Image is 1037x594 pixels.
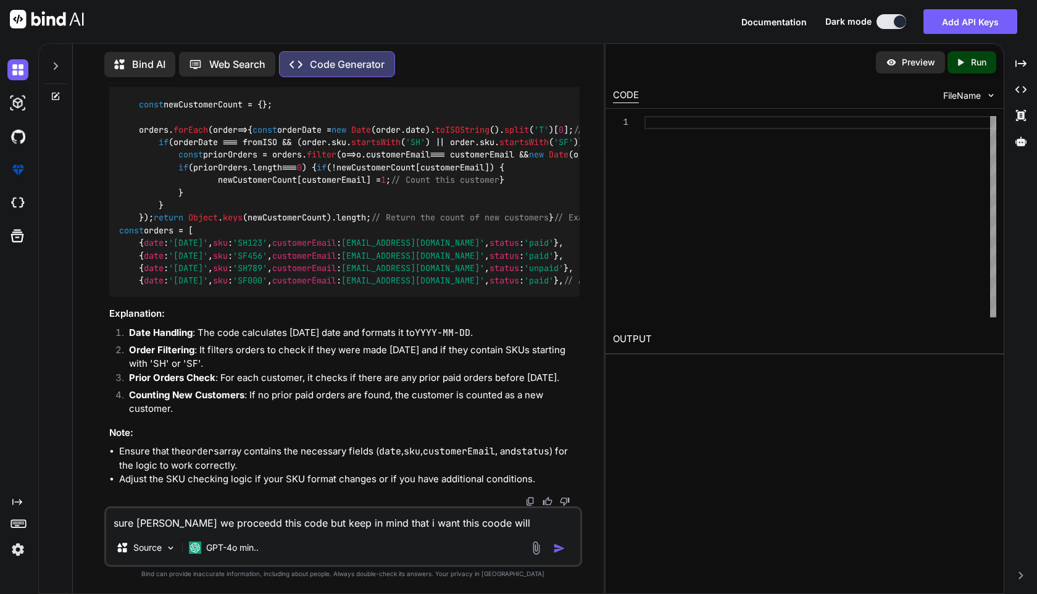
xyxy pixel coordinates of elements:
[310,57,385,72] p: Code Generator
[406,124,425,135] span: date
[213,262,228,274] span: sku
[133,542,162,554] p: Source
[188,212,218,224] span: Object
[415,327,470,339] code: YYYY-MM-DD
[109,426,579,440] h3: Note:
[886,57,897,68] img: preview
[341,238,485,249] span: [EMAIL_ADDRESS][DOMAIN_NAME]'
[549,149,568,161] span: Date
[553,542,565,554] img: icon
[213,238,228,249] span: sku
[554,212,633,224] span: // Example usage
[206,542,259,554] p: GPT-4o min..
[213,124,238,135] span: order
[144,275,164,287] span: date
[209,57,265,72] p: Web Search
[7,539,28,560] img: settings
[613,116,628,129] div: 1
[554,136,573,148] span: 'SF'
[189,542,201,554] img: GPT-4o mini
[129,327,193,338] strong: Date Handling
[516,445,549,458] code: status
[902,56,935,69] p: Preview
[943,90,981,102] span: FileName
[564,275,702,287] span: // Add more orders as needed
[7,159,28,180] img: premium
[341,149,346,161] span: o
[213,124,248,135] span: =>
[307,149,336,161] span: filter
[534,124,549,135] span: 'T'
[154,212,183,224] span: return
[129,389,244,401] strong: Counting New Customers
[223,212,243,224] span: keys
[489,250,519,261] span: status
[741,15,807,28] button: Documentation
[252,162,282,173] span: length
[524,250,554,261] span: 'paid'
[7,93,28,114] img: darkAi-studio
[336,212,366,224] span: length
[351,136,401,148] span: startsWith
[423,445,495,458] code: customerEmail
[139,99,164,110] span: const
[560,496,570,506] img: dislike
[341,149,356,161] span: =>
[379,445,401,458] code: date
[104,569,581,579] p: Bind can provide inaccurate information, including about people. Always double-check its answers....
[213,275,228,287] span: sku
[613,88,639,103] div: CODE
[132,57,165,72] p: Bind AI
[186,445,219,458] code: orders
[169,262,208,274] span: '[DATE]'
[404,445,420,458] code: sku
[119,326,579,343] li: : The code calculates [DATE] date and formats it to .
[381,175,386,186] span: 1
[7,126,28,147] img: githubDark
[129,372,215,383] strong: Prior Orders Check
[317,162,327,173] span: if
[178,149,203,161] span: const
[341,250,485,261] span: [EMAIL_ADDRESS][DOMAIN_NAME]'
[144,238,164,249] span: date
[297,162,302,173] span: 0
[529,541,543,555] img: attachment
[7,59,28,80] img: darkChat
[233,262,267,274] span: 'SH789'
[371,212,549,224] span: // Return the count of new customers
[159,136,169,148] span: if
[119,445,579,472] li: Ensure that the array contains the necessary fields ( , , , and ) for the logic to work correctly.
[341,262,485,274] span: [EMAIL_ADDRESS][DOMAIN_NAME]'
[529,149,544,161] span: new
[119,371,579,388] li: : For each customer, it checks if there are any prior paid orders before [DATE].
[119,225,144,236] span: const
[480,136,494,148] span: sku
[119,343,579,371] li: : It filters orders to check if they were made [DATE] and if they contain SKUs starting with 'SH'...
[173,124,208,135] span: forEach
[435,124,489,135] span: toISOString
[489,238,519,249] span: status
[129,344,194,356] strong: Order Filtering
[543,496,552,506] img: like
[169,275,208,287] span: '[DATE]'
[825,15,872,28] span: Dark mode
[252,124,277,135] span: const
[499,136,549,148] span: startsWith
[10,10,84,28] img: Bind AI
[272,262,336,274] span: customerEmail
[233,275,267,287] span: 'SF000'
[165,543,176,553] img: Pick Models
[351,124,371,135] span: Date
[106,508,580,530] textarea: sure [PERSON_NAME] we proceedd this code but keep in mind that i want this coode will
[178,162,188,173] span: if
[272,275,336,287] span: customerEmail
[144,262,164,274] span: date
[119,472,579,487] li: Adjust the SKU checking logic if your SKU format changes or if you have additional conditions.
[341,275,485,287] span: [EMAIL_ADDRESS][DOMAIN_NAME]'
[119,388,579,416] li: : If no prior paid orders are found, the customer is counted as a new customer.
[331,136,346,148] span: sku
[489,275,519,287] span: status
[169,250,208,261] span: '[DATE]'
[524,238,554,249] span: 'paid'
[391,175,499,186] span: // Count this customer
